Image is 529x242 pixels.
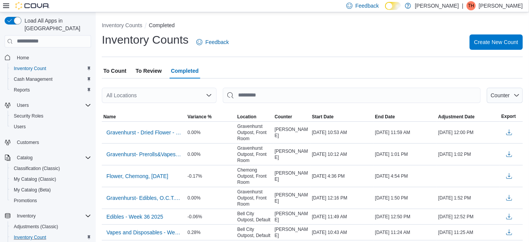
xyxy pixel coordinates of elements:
div: [DATE] 1:50 PM [374,193,437,203]
div: [DATE] 1:52 PM [437,193,500,203]
div: [DATE] 12:16 PM [310,193,374,203]
span: Flower, Chemong, [DATE] [106,172,168,180]
span: End Date [375,114,395,120]
div: [DATE] 12:00 PM [437,128,500,137]
button: Gravenhurst- Prerolls&Vapes- Week 36 [103,149,184,160]
a: Home [14,53,32,62]
span: Start Date [312,114,334,120]
button: My Catalog (Beta) [8,185,94,195]
span: Counter [491,92,510,98]
div: [DATE] 10:53 AM [310,128,374,137]
span: Users [17,102,29,108]
input: This is a search bar. After typing your query, hit enter to filter the results lower in the page. [223,88,481,103]
span: Adjustments (Classic) [14,224,58,230]
a: Reports [11,85,33,95]
button: Catalog [14,153,36,162]
span: Gravenhurst - Dried Flower - Week 36 [106,129,181,136]
button: Start Date [310,112,374,121]
button: Completed [149,22,175,28]
button: Open list of options [206,92,212,98]
button: Customers [2,137,94,148]
a: Customers [14,138,42,147]
span: Adjustment Date [438,114,475,120]
button: Users [8,121,94,132]
span: My Catalog (Classic) [14,176,56,182]
span: Promotions [14,198,37,204]
div: 0.00% [186,150,236,159]
span: [PERSON_NAME] [275,170,309,182]
a: Inventory Count [11,64,49,73]
button: Name [102,112,186,121]
span: Inventory [17,213,36,219]
span: Reports [14,87,30,93]
div: [DATE] 11:59 AM [374,128,437,137]
button: Adjustment Date [437,112,500,121]
div: Tim Hales [467,1,476,10]
div: -0.06% [186,212,236,221]
span: Gravenhurst- Prerolls&Vapes- Week 36 [106,150,181,158]
button: Cash Management [8,74,94,85]
span: Catalog [14,153,91,162]
span: Security Roles [14,113,43,119]
h1: Inventory Counts [102,32,189,47]
span: [PERSON_NAME] [275,148,309,160]
span: Classification (Classic) [11,164,91,173]
span: Edibles - Week 36 2025 [106,213,163,221]
span: [PERSON_NAME] [275,192,309,204]
div: [DATE] 1:01 PM [374,150,437,159]
a: Security Roles [11,111,46,121]
span: Users [14,101,91,110]
button: Adjustments (Classic) [8,221,94,232]
a: Feedback [193,34,232,50]
button: Create New Count [470,34,523,50]
img: Cova [15,2,50,10]
button: Counter [273,112,311,121]
span: [PERSON_NAME] [275,126,309,139]
a: My Catalog (Beta) [11,185,54,195]
div: Bell City Outpost, Default [236,225,273,240]
span: Security Roles [11,111,91,121]
span: Adjustments (Classic) [11,222,91,231]
span: Cash Management [14,76,52,82]
a: Users [11,122,29,131]
a: My Catalog (Classic) [11,175,59,184]
div: [DATE] 11:49 AM [310,212,374,221]
div: -0.17% [186,172,236,181]
span: To Review [136,63,162,78]
span: Home [14,53,91,62]
button: My Catalog (Classic) [8,174,94,185]
a: Adjustments (Classic) [11,222,61,231]
span: [PERSON_NAME] [275,226,309,239]
div: [DATE] 12:52 PM [437,212,500,221]
a: Inventory Count [11,233,49,242]
span: Location [237,114,256,120]
span: Home [17,55,29,61]
span: Inventory Count [14,65,46,72]
span: To Count [103,63,126,78]
nav: An example of EuiBreadcrumbs [102,21,523,31]
button: Reports [8,85,94,95]
span: My Catalog (Beta) [11,185,91,195]
button: End Date [374,112,437,121]
div: [DATE] 4:36 PM [310,172,374,181]
span: Name [103,114,116,120]
div: Chemong Outpost, Front Room [236,165,273,187]
span: Completed [171,63,199,78]
div: Gravenhurst Outpost, Front Room [236,187,273,209]
div: Gravenhurst Outpost, Front Room [236,144,273,165]
button: Edibles - Week 36 2025 [103,211,166,222]
span: Cash Management [11,75,91,84]
button: Variance % [186,112,236,121]
button: Gravenhurst - Dried Flower - Week 36 [103,127,184,138]
button: Promotions [8,195,94,206]
span: Feedback [356,2,379,10]
div: [DATE] 11:25 AM [437,228,500,237]
div: Gravenhurst Outpost, Front Room [236,122,273,143]
span: Inventory [14,211,91,221]
input: Dark Mode [385,2,401,10]
button: Users [14,101,32,110]
span: Inventory Count [11,233,91,242]
span: Variance % [188,114,212,120]
span: Vapes and Disposables - Week 36 2025 [106,229,181,236]
span: Gravenhurst- Edibles, O.C.T.S-Week 36 [106,194,181,202]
